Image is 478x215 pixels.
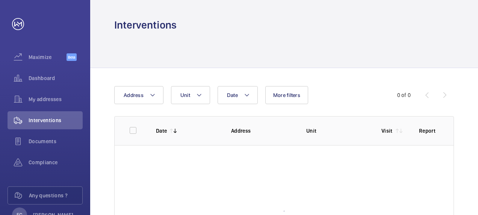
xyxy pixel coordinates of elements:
[29,74,83,82] span: Dashboard
[231,127,294,135] p: Address
[171,86,210,104] button: Unit
[397,91,411,99] div: 0 of 0
[419,127,439,135] p: Report
[218,86,258,104] button: Date
[29,192,82,199] span: Any questions ?
[29,95,83,103] span: My addresses
[156,127,167,135] p: Date
[306,127,369,135] p: Unit
[29,53,67,61] span: Maximize
[114,18,177,32] h1: Interventions
[29,117,83,124] span: Interventions
[67,53,77,61] span: Beta
[273,92,300,98] span: More filters
[114,86,163,104] button: Address
[180,92,190,98] span: Unit
[265,86,308,104] button: More filters
[227,92,238,98] span: Date
[124,92,144,98] span: Address
[381,127,393,135] p: Visit
[29,159,83,166] span: Compliance
[29,138,83,145] span: Documents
